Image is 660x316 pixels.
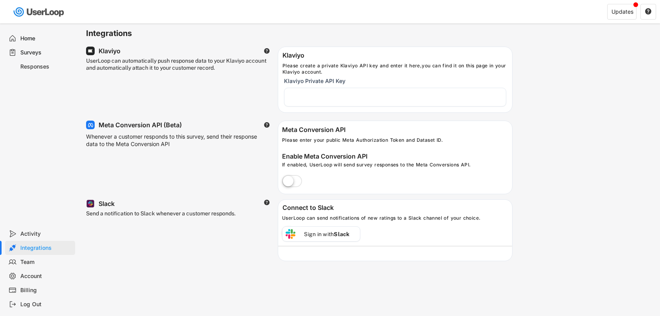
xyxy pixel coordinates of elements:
button:  [264,122,270,128]
div: Log Out [20,301,72,308]
div: Account [20,273,72,280]
h6: Integrations [86,28,513,39]
div: Enable Meta Conversion API [282,152,512,162]
img: slack.svg [286,229,295,239]
div: Sign in with [295,231,358,238]
div: Home [20,35,72,42]
a: you can find it on this page in your Klaviyo account. [282,63,508,75]
div: Klaviyo [99,47,120,55]
div: Meta Conversion API [282,126,509,135]
div: Send a notification to Slack whenever a customer responds. [86,210,264,228]
div: If enabled, UserLoop will send survey responses to the Meta Conversions API. [282,162,512,171]
button:  [264,199,270,206]
div: Connect to Slack [282,204,509,213]
div: Please create a private Klaviyo API key and enter it here, [282,63,509,75]
div: UserLoop can automatically push response data to your Klaviyo account and automatically attach it... [86,57,270,85]
button:  [645,8,652,15]
div: Activity [20,230,72,238]
div: Integrations [20,244,72,252]
div: Klaviyo Private API Key [284,78,345,85]
div: Meta Conversion API (Beta) [99,121,182,129]
div: Klaviyo [282,51,509,61]
button:  [264,48,270,54]
div: Billing [20,287,72,294]
img: Facebook%20Logo.png [88,122,94,128]
div: UserLoop can send notifications of new ratings to a Slack channel of your choice. [280,215,512,221]
strong: Slack [334,231,349,237]
div: Please enter your public Meta Authorization Token and Dataset ID. [282,137,509,146]
div: Responses [20,63,72,70]
img: userloop-logo-01.svg [12,4,67,20]
div: Slack [99,200,115,208]
div: Updates [611,9,633,14]
div: Whenever a customer responds to this survey, send their response data to the Meta Conversion API [86,133,262,151]
div: Team [20,258,72,266]
div: Surveys [20,49,72,56]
